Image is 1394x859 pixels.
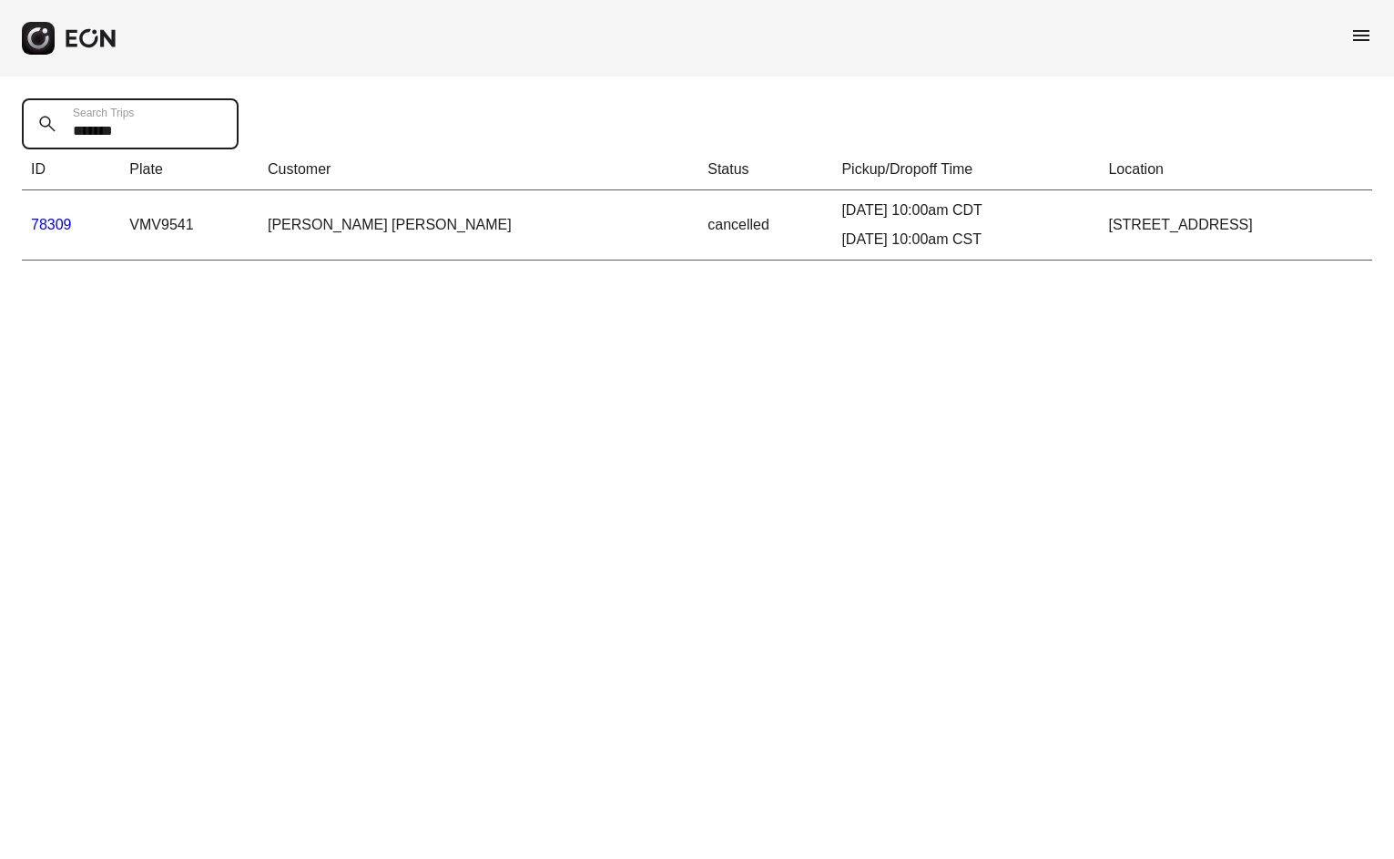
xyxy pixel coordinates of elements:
[841,199,1090,221] div: [DATE] 10:00am CDT
[832,149,1099,190] th: Pickup/Dropoff Time
[698,149,832,190] th: Status
[22,149,120,190] th: ID
[259,149,698,190] th: Customer
[1099,190,1372,261] td: [STREET_ADDRESS]
[841,229,1090,251] div: [DATE] 10:00am CST
[1350,25,1372,46] span: menu
[120,190,259,261] td: VMV9541
[73,106,134,120] label: Search Trips
[698,190,832,261] td: cancelled
[259,190,698,261] td: [PERSON_NAME] [PERSON_NAME]
[31,217,72,232] a: 78309
[1099,149,1372,190] th: Location
[120,149,259,190] th: Plate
